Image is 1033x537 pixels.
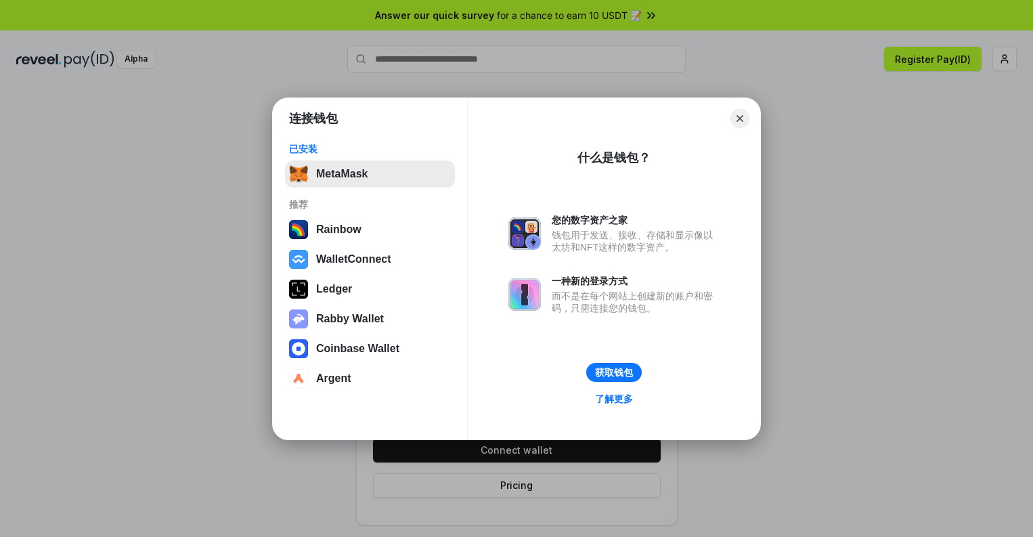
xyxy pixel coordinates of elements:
button: Coinbase Wallet [285,335,455,362]
div: 推荐 [289,198,451,211]
img: svg+xml,%3Csvg%20fill%3D%22none%22%20height%3D%2233%22%20viewBox%3D%220%200%2035%2033%22%20width%... [289,165,308,184]
h1: 连接钱包 [289,110,338,127]
div: 了解更多 [595,393,633,405]
div: 一种新的登录方式 [552,275,720,287]
img: svg+xml,%3Csvg%20xmlns%3D%22http%3A%2F%2Fwww.w3.org%2F2000%2Fsvg%22%20width%3D%2228%22%20height%3... [289,280,308,299]
div: 什么是钱包？ [577,150,651,166]
img: svg+xml,%3Csvg%20width%3D%2228%22%20height%3D%2228%22%20viewBox%3D%220%200%2028%2028%22%20fill%3D... [289,369,308,388]
button: MetaMask [285,160,455,188]
img: svg+xml,%3Csvg%20xmlns%3D%22http%3A%2F%2Fwww.w3.org%2F2000%2Fsvg%22%20fill%3D%22none%22%20viewBox... [508,278,541,311]
img: svg+xml,%3Csvg%20width%3D%2228%22%20height%3D%2228%22%20viewBox%3D%220%200%2028%2028%22%20fill%3D... [289,339,308,358]
img: svg+xml,%3Csvg%20xmlns%3D%22http%3A%2F%2Fwww.w3.org%2F2000%2Fsvg%22%20fill%3D%22none%22%20viewBox... [289,309,308,328]
button: 获取钱包 [586,363,642,382]
img: svg+xml,%3Csvg%20width%3D%22120%22%20height%3D%22120%22%20viewBox%3D%220%200%20120%20120%22%20fil... [289,220,308,239]
div: MetaMask [316,168,368,180]
div: 您的数字资产之家 [552,214,720,226]
img: svg+xml,%3Csvg%20width%3D%2228%22%20height%3D%2228%22%20viewBox%3D%220%200%2028%2028%22%20fill%3D... [289,250,308,269]
div: 而不是在每个网站上创建新的账户和密码，只需连接您的钱包。 [552,290,720,314]
button: Close [730,109,749,128]
div: 已安装 [289,143,451,155]
div: WalletConnect [316,253,391,265]
button: Ledger [285,276,455,303]
div: Ledger [316,283,352,295]
button: Argent [285,365,455,392]
div: 钱包用于发送、接收、存储和显示像以太坊和NFT这样的数字资产。 [552,229,720,253]
a: 了解更多 [587,390,641,408]
button: Rainbow [285,216,455,243]
div: Rabby Wallet [316,313,384,325]
div: Coinbase Wallet [316,343,399,355]
button: WalletConnect [285,246,455,273]
img: svg+xml,%3Csvg%20xmlns%3D%22http%3A%2F%2Fwww.w3.org%2F2000%2Fsvg%22%20fill%3D%22none%22%20viewBox... [508,217,541,250]
button: Rabby Wallet [285,305,455,332]
div: Argent [316,372,351,385]
div: Rainbow [316,223,361,236]
div: 获取钱包 [595,366,633,379]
